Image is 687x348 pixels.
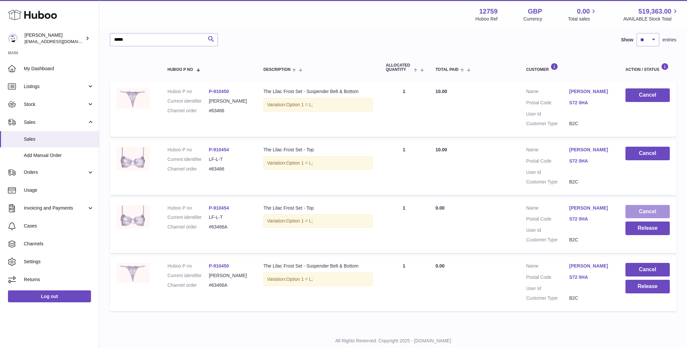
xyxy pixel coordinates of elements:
[625,63,670,72] div: Action / Status
[526,237,569,243] dt: Customer Type
[116,88,150,109] img: 127591716465346.png
[569,147,612,153] a: [PERSON_NAME]
[263,88,373,95] div: The Lilac Frost Set - Suspender Belt & Bottom
[638,7,671,16] span: 519,363.00
[209,108,250,114] dd: #63466
[167,108,209,114] dt: Channel order
[526,285,569,292] dt: User Id
[167,205,209,211] dt: Huboo P no
[569,274,612,280] a: S72 0HA
[479,7,498,16] strong: 12759
[528,7,542,16] strong: GBP
[24,241,94,247] span: Channels
[379,82,429,137] td: 1
[625,222,670,235] button: Release
[167,68,193,72] span: Huboo P no
[209,273,250,279] dd: [PERSON_NAME]
[435,147,447,152] span: 10.00
[379,198,429,253] td: 1
[24,66,94,72] span: My Dashboard
[526,216,569,224] dt: Postal Code
[663,37,676,43] span: entries
[24,32,84,45] div: [PERSON_NAME]
[625,88,670,102] button: Cancel
[167,156,209,163] dt: Current identifier
[8,33,18,43] img: sofiapanwar@unndr.com
[435,205,444,211] span: 0.00
[167,147,209,153] dt: Huboo P no
[24,205,87,211] span: Invoicing and Payments
[577,7,590,16] span: 0.00
[24,223,94,229] span: Cases
[24,136,94,142] span: Sales
[286,218,313,224] span: Option 1 = L;
[116,205,150,229] img: 127591716465412.png
[263,156,373,170] div: Variation:
[526,274,569,282] dt: Postal Code
[167,214,209,221] dt: Current identifier
[524,16,542,22] div: Currency
[526,227,569,233] dt: User Id
[286,102,313,107] span: Option 1 = L;
[386,63,412,72] span: ALLOCATED Quantity
[569,121,612,127] dd: B2C
[263,214,373,228] div: Variation:
[623,16,679,22] span: AVAILABLE Stock Total
[526,263,569,271] dt: Name
[24,152,94,159] span: Add Manual Order
[569,263,612,269] a: [PERSON_NAME]
[526,100,569,108] dt: Postal Code
[209,147,229,152] a: P-910454
[24,187,94,193] span: Usage
[526,88,569,96] dt: Name
[526,158,569,166] dt: Postal Code
[167,166,209,172] dt: Channel order
[105,338,682,344] p: All Rights Reserved. Copyright 2025 - [DOMAIN_NAME]
[526,169,569,175] dt: User Id
[379,256,429,311] td: 1
[209,89,229,94] a: P-910450
[167,263,209,269] dt: Huboo P no
[263,98,373,112] div: Variation:
[167,282,209,288] dt: Channel order
[209,98,250,104] dd: [PERSON_NAME]
[209,263,229,269] a: P-910450
[621,37,633,43] label: Show
[625,147,670,160] button: Cancel
[625,263,670,276] button: Cancel
[379,140,429,195] td: 1
[526,295,569,301] dt: Customer Type
[623,7,679,22] a: 519,363.00 AVAILABLE Stock Total
[263,147,373,153] div: The Lilac Frost Set - Top
[286,160,313,166] span: Option 1 = L;
[569,158,612,164] a: S72 0HA
[24,276,94,283] span: Returns
[435,89,447,94] span: 10.00
[24,259,94,265] span: Settings
[8,290,91,302] a: Log out
[569,237,612,243] dd: B2C
[209,205,229,211] a: P-910454
[625,280,670,293] button: Release
[24,83,87,90] span: Listings
[286,276,313,282] span: Option 1 = L;
[569,295,612,301] dd: B2C
[569,205,612,211] a: [PERSON_NAME]
[526,63,612,72] div: Customer
[263,273,373,286] div: Variation:
[167,224,209,230] dt: Channel order
[263,68,291,72] span: Description
[526,121,569,127] dt: Customer Type
[526,111,569,117] dt: User Id
[116,263,150,283] img: 127591716465346.png
[167,273,209,279] dt: Current identifier
[569,88,612,95] a: [PERSON_NAME]
[526,179,569,185] dt: Customer Type
[569,179,612,185] dd: B2C
[526,205,569,213] dt: Name
[263,263,373,269] div: The Lilac Frost Set - Suspender Belt & Bottom
[167,98,209,104] dt: Current identifier
[24,39,97,44] span: [EMAIL_ADDRESS][DOMAIN_NAME]
[209,166,250,172] dd: #63466
[167,88,209,95] dt: Huboo P no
